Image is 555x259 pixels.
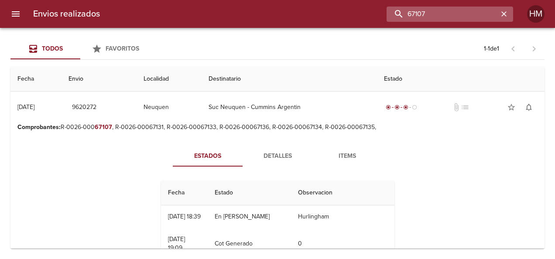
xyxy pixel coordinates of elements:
[524,103,533,112] span: notifications_none
[10,38,150,59] div: Tabs Envios
[291,181,394,205] th: Observacion
[17,103,34,111] div: [DATE]
[377,67,545,92] th: Estado
[248,151,307,162] span: Detalles
[527,5,545,23] div: Abrir información de usuario
[69,99,100,116] button: 9620272
[33,7,100,21] h6: Envios realizados
[5,3,26,24] button: menu
[17,123,61,131] b: Comprobantes :
[208,205,291,228] td: En [PERSON_NAME]
[452,103,461,112] span: No tiene documentos adjuntos
[95,123,112,131] em: 67107
[42,45,63,52] span: Todos
[507,103,516,112] span: star_border
[168,235,185,252] div: [DATE] 19:09
[202,67,377,92] th: Destinatario
[412,105,417,110] span: radio_button_unchecked
[386,105,391,110] span: radio_button_checked
[291,205,394,228] td: Hurlingham
[387,7,498,22] input: buscar
[62,67,137,92] th: Envio
[520,99,538,116] button: Activar notificaciones
[137,92,202,123] td: Neuquen
[484,44,499,53] p: 1 - 1 de 1
[106,45,139,52] span: Favoritos
[173,146,382,167] div: Tabs detalle de guia
[527,5,545,23] div: HM
[503,44,524,53] span: Pagina anterior
[208,181,291,205] th: Estado
[17,123,538,132] p: R-0026-000 , R-0026-00067131, R-0026-00067133, R-0026-00067136, R-0026-00067134, R-0026-00067135,
[168,213,201,220] div: [DATE] 18:39
[161,181,208,205] th: Fecha
[318,151,377,162] span: Items
[503,99,520,116] button: Agregar a favoritos
[10,67,62,92] th: Fecha
[461,103,469,112] span: No tiene pedido asociado
[137,67,202,92] th: Localidad
[524,38,545,59] span: Pagina siguiente
[403,105,408,110] span: radio_button_checked
[72,102,96,113] span: 9620272
[178,151,237,162] span: Estados
[202,92,377,123] td: Suc Neuquen - Cummins Argentin
[394,105,400,110] span: radio_button_checked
